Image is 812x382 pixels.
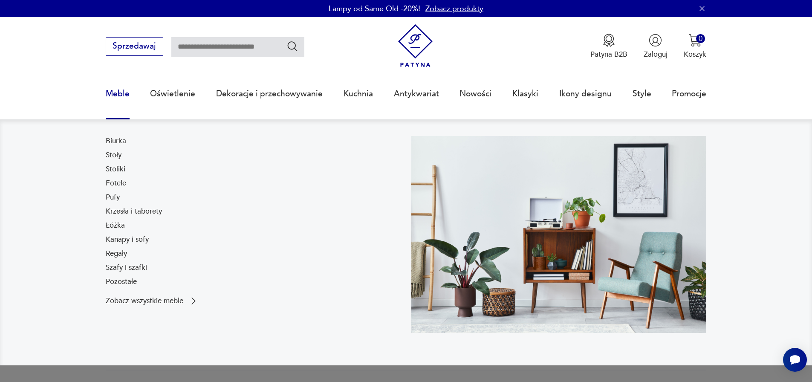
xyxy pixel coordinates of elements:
a: Kuchnia [344,74,373,113]
a: Zobacz wszystkie meble [106,296,199,306]
a: Biurka [106,136,126,146]
p: Lampy od Same Old -20%! [329,3,420,14]
a: Antykwariat [394,74,439,113]
p: Zaloguj [644,49,668,59]
img: Patyna - sklep z meblami i dekoracjami vintage [394,24,437,67]
a: Nowości [459,74,491,113]
img: Ikona koszyka [688,34,702,47]
a: Style [633,74,651,113]
button: Zaloguj [644,34,668,59]
a: Fotele [106,178,126,188]
a: Ikony designu [559,74,612,113]
a: Oświetlenie [150,74,195,113]
a: Zobacz produkty [425,3,483,14]
a: Łóżka [106,220,125,231]
button: Patyna B2B [590,34,627,59]
a: Meble [106,74,130,113]
a: Pufy [106,192,120,203]
a: Klasyki [512,74,538,113]
p: Zobacz wszystkie meble [106,298,183,304]
iframe: Smartsupp widget button [783,348,807,372]
button: Sprzedawaj [106,37,163,56]
button: Szukaj [286,40,299,52]
img: Ikonka użytkownika [649,34,662,47]
a: Krzesła i taborety [106,206,162,217]
img: 969d9116629659dbb0bd4e745da535dc.jpg [411,136,707,333]
p: Patyna B2B [590,49,627,59]
a: Kanapy i sofy [106,234,149,245]
a: Sprzedawaj [106,43,163,50]
p: Koszyk [684,49,706,59]
a: Promocje [672,74,706,113]
a: Pozostałe [106,277,137,287]
a: Ikona medaluPatyna B2B [590,34,627,59]
div: 0 [696,34,705,43]
button: 0Koszyk [684,34,706,59]
a: Regały [106,249,127,259]
a: Stoliki [106,164,125,174]
a: Stoły [106,150,121,160]
a: Szafy i szafki [106,263,147,273]
img: Ikona medalu [602,34,616,47]
a: Dekoracje i przechowywanie [216,74,323,113]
